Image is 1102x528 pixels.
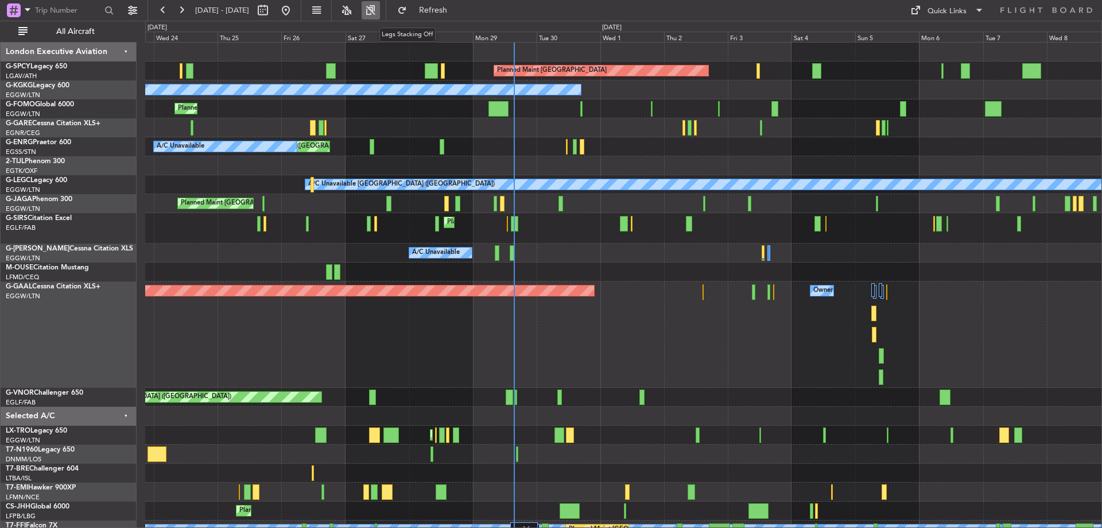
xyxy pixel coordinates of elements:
div: Legs Stacking Off [379,28,436,42]
div: [DATE] [148,23,167,33]
a: G-GAALCessna Citation XLS+ [6,283,100,290]
a: LX-TROLegacy 650 [6,427,67,434]
a: LGAV/ATH [6,72,37,80]
div: Quick Links [928,6,967,17]
a: EGGW/LTN [6,436,40,445]
div: Mon 29 [473,32,537,42]
button: All Aircraft [13,22,125,41]
div: Sun 5 [855,32,919,42]
span: LX-TRO [6,427,30,434]
span: CS-JHH [6,503,30,510]
div: Sat 27 [346,32,409,42]
div: Tue 30 [537,32,600,42]
span: G-GARE [6,120,32,127]
div: Planned Maint [GEOGRAPHIC_DATA] [497,62,607,79]
a: G-KGKGLegacy 600 [6,82,69,89]
a: EGNR/CEG [6,129,40,137]
a: G-ENRGPraetor 600 [6,139,71,146]
div: Thu 2 [664,32,728,42]
div: Fri 3 [728,32,791,42]
div: Wed 1 [600,32,664,42]
span: Refresh [409,6,457,14]
input: Trip Number [35,2,101,19]
a: LTBA/ISL [6,474,32,483]
a: EGTK/OXF [6,167,37,175]
a: EGLF/FAB [6,398,36,407]
a: G-SIRSCitation Excel [6,215,72,222]
a: EGGW/LTN [6,91,40,99]
div: Planned Maint [GEOGRAPHIC_DATA] ([GEOGRAPHIC_DATA]) [181,195,362,212]
span: G-JAGA [6,196,32,203]
div: Tue 7 [983,32,1047,42]
div: Wed 24 [154,32,218,42]
span: G-KGKG [6,82,33,89]
button: Quick Links [905,1,990,20]
span: G-SIRS [6,215,28,222]
div: Mon 6 [919,32,983,42]
div: Thu 25 [218,32,281,42]
a: G-LEGCLegacy 600 [6,177,67,184]
a: G-[PERSON_NAME]Cessna Citation XLS [6,245,133,252]
a: CS-JHHGlobal 6000 [6,503,69,510]
a: EGGW/LTN [6,292,40,300]
span: T7-BRE [6,465,29,472]
a: EGGW/LTN [6,205,40,213]
span: 2-TIJL [6,158,25,165]
a: LFMN/NCE [6,493,40,502]
a: EGGW/LTN [6,186,40,194]
div: [DATE] [602,23,622,33]
a: G-VNORChallenger 650 [6,390,83,396]
a: G-JAGAPhenom 300 [6,196,72,203]
span: All Aircraft [30,28,121,36]
div: Sat 4 [791,32,855,42]
div: Planned Maint [GEOGRAPHIC_DATA] ([GEOGRAPHIC_DATA]) [239,502,420,519]
span: G-FOMO [6,101,35,108]
a: M-OUSECitation Mustang [6,264,89,271]
a: LFMD/CEQ [6,273,39,282]
span: T7-N1960 [6,446,38,453]
span: G-SPCY [6,63,30,70]
a: EGLF/FAB [6,223,36,232]
div: Planned Maint [GEOGRAPHIC_DATA] ([GEOGRAPHIC_DATA]) [447,214,628,231]
a: DNMM/LOS [6,455,41,464]
span: G-VNOR [6,390,34,396]
div: A/C Unavailable [157,138,204,155]
div: A/C Unavailable [412,244,460,261]
a: T7-EMIHawker 900XP [6,484,76,491]
a: G-GARECessna Citation XLS+ [6,120,100,127]
a: EGSS/STN [6,148,36,156]
span: G-LEGC [6,177,30,184]
a: EGGW/LTN [6,110,40,118]
a: T7-BREChallenger 604 [6,465,79,472]
span: T7-EMI [6,484,28,491]
span: M-OUSE [6,264,33,271]
a: 2-TIJLPhenom 300 [6,158,65,165]
div: Owner [813,282,833,299]
a: T7-N1960Legacy 650 [6,446,75,453]
a: EGGW/LTN [6,254,40,263]
div: Planned Maint [GEOGRAPHIC_DATA] ([GEOGRAPHIC_DATA]) [178,100,359,117]
div: Fri 26 [281,32,345,42]
a: G-SPCYLegacy 650 [6,63,67,70]
span: G-GAAL [6,283,32,290]
a: G-FOMOGlobal 6000 [6,101,74,108]
a: LFPB/LBG [6,512,36,521]
span: G-[PERSON_NAME] [6,245,69,252]
div: A/C Unavailable [GEOGRAPHIC_DATA] ([GEOGRAPHIC_DATA]) [308,176,495,193]
button: Refresh [392,1,461,20]
span: G-ENRG [6,139,33,146]
span: [DATE] - [DATE] [195,5,249,16]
